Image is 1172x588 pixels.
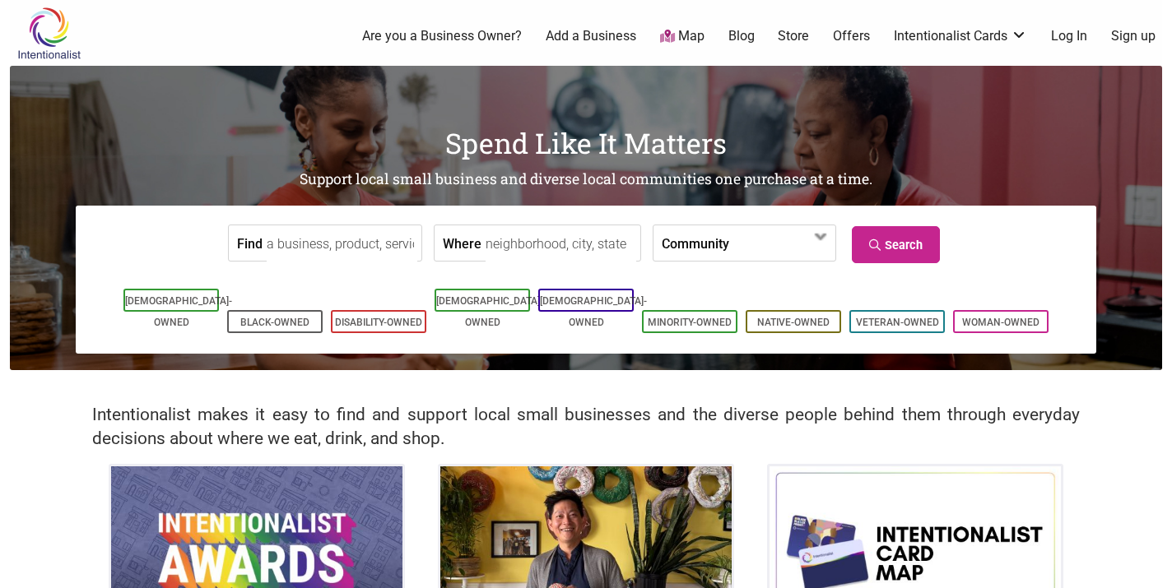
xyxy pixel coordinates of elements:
[1051,27,1087,45] a: Log In
[240,317,309,328] a: Black-Owned
[486,225,636,262] input: neighborhood, city, state
[10,123,1162,163] h1: Spend Like It Matters
[436,295,543,328] a: [DEMOGRAPHIC_DATA]-Owned
[443,225,481,261] label: Where
[10,169,1162,190] h2: Support local small business and diverse local communities one purchase at a time.
[962,317,1039,328] a: Woman-Owned
[660,27,705,46] a: Map
[125,295,232,328] a: [DEMOGRAPHIC_DATA]-Owned
[10,7,88,60] img: Intentionalist
[335,317,422,328] a: Disability-Owned
[856,317,939,328] a: Veteran-Owned
[852,226,940,263] a: Search
[648,317,732,328] a: Minority-Owned
[778,27,809,45] a: Store
[546,27,636,45] a: Add a Business
[728,27,755,45] a: Blog
[237,225,263,261] label: Find
[757,317,830,328] a: Native-Owned
[267,225,417,262] input: a business, product, service
[362,27,522,45] a: Are you a Business Owner?
[1111,27,1156,45] a: Sign up
[662,225,729,261] label: Community
[540,295,647,328] a: [DEMOGRAPHIC_DATA]-Owned
[92,403,1080,451] h2: Intentionalist makes it easy to find and support local small businesses and the diverse people be...
[894,27,1027,45] a: Intentionalist Cards
[833,27,870,45] a: Offers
